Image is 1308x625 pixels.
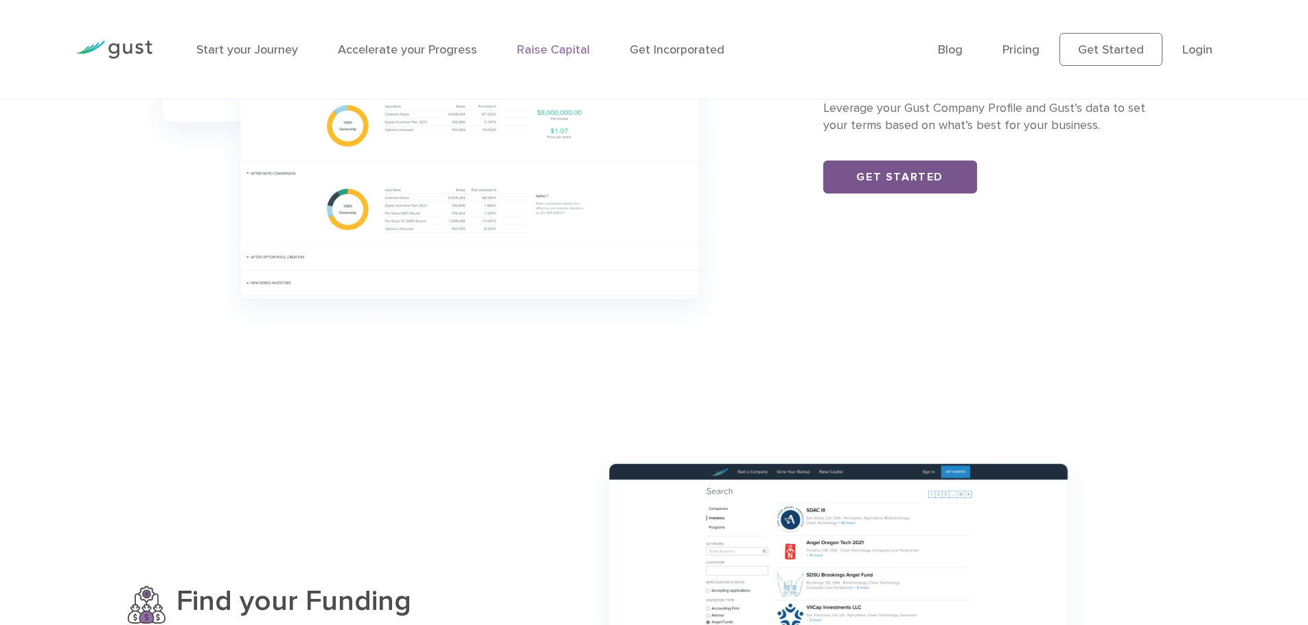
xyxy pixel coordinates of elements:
a: Pricing [1002,43,1040,57]
a: Login [1182,43,1213,57]
img: Find Your Funding [128,586,165,624]
a: Start your Journey [196,43,298,57]
a: Get Started [823,161,977,193]
a: Accelerate your Progress [338,43,477,57]
a: Get Started [1059,33,1162,66]
a: Blog [938,43,963,57]
a: Raise Capital [517,43,590,57]
a: Get Incorporated [630,43,724,57]
img: Gust Logo [76,40,152,59]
